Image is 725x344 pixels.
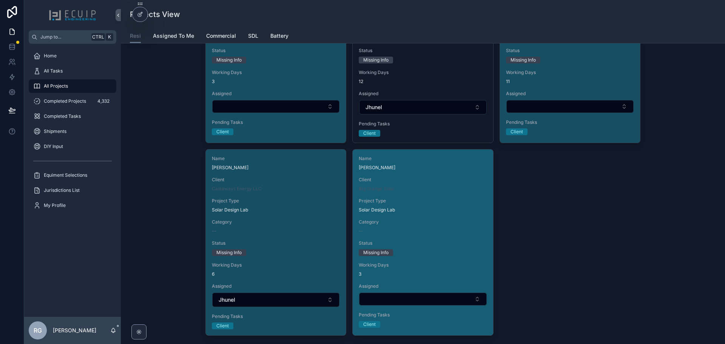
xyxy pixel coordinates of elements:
[49,9,96,21] img: App logo
[212,219,340,225] span: Category
[44,83,68,89] span: All Projects
[216,128,229,135] div: Client
[206,29,236,44] a: Commercial
[91,33,105,41] span: Ctrl
[29,140,116,153] a: DIY Input
[212,91,340,97] span: Assigned
[212,100,339,113] button: Select Button
[270,29,288,44] a: Battery
[130,9,180,20] h1: Projects View
[44,68,63,74] span: All Tasks
[359,156,487,162] span: Name
[363,321,376,328] div: Client
[511,57,536,63] div: Missing Info
[359,228,363,234] span: --
[44,128,66,134] span: Shipments
[29,94,116,108] a: Completed Projects4,332
[44,113,81,119] span: Completed Tasks
[29,199,116,212] a: My Profile
[248,32,258,40] span: SDL
[359,91,487,97] span: Assigned
[44,98,86,104] span: Completed Projects
[29,64,116,78] a: All Tasks
[359,293,486,305] button: Select Button
[212,198,340,204] span: Project Type
[130,32,141,40] span: Resi
[212,313,340,319] span: Pending Tasks
[212,283,340,289] span: Assigned
[216,249,242,256] div: Missing Info
[212,119,340,125] span: Pending Tasks
[359,219,487,225] span: Category
[44,143,63,150] span: DIY Input
[248,29,258,44] a: SDL
[44,187,80,193] span: Jurisdictions List
[212,156,340,162] span: Name
[212,177,340,183] span: Client
[212,48,340,54] span: Status
[216,57,242,63] div: Missing Info
[212,262,340,268] span: Working Days
[205,149,346,336] a: Name[PERSON_NAME]ClientCastaways Energy LLCProject TypeSolar Design LabCategory--StatusMissing In...
[359,312,487,318] span: Pending Tasks
[130,29,141,43] a: Resi
[212,79,340,85] span: 3
[359,121,487,127] span: Pending Tasks
[212,271,340,277] span: 6
[359,177,487,183] span: Client
[206,32,236,40] span: Commercial
[511,128,523,135] div: Client
[212,69,340,76] span: Working Days
[29,49,116,63] a: Home
[359,186,395,192] a: Big Orange Solar
[359,262,487,268] span: Working Days
[363,130,376,137] div: Client
[363,57,389,63] div: Missing Info
[29,184,116,197] a: Jurisdictions List
[212,240,340,246] span: Status
[506,91,634,97] span: Assigned
[359,283,487,289] span: Assigned
[212,228,216,234] span: --
[53,327,96,334] p: [PERSON_NAME]
[270,32,288,40] span: Battery
[352,149,493,336] a: Name[PERSON_NAME]ClientBig Orange SolarProject TypeSolar Design LabCategory--StatusMissing InfoWo...
[212,165,340,171] span: [PERSON_NAME]
[153,29,194,44] a: Assigned To Me
[359,48,487,54] span: Status
[359,240,487,246] span: Status
[506,79,634,85] span: 11
[359,79,487,85] span: 12
[506,69,634,76] span: Working Days
[366,103,382,111] span: Jhunel
[506,119,634,125] span: Pending Tasks
[44,172,87,178] span: Equiment Selections
[212,207,248,213] span: Solar Design Lab
[153,32,194,40] span: Assigned To Me
[40,34,88,40] span: Jump to...
[359,165,487,171] span: [PERSON_NAME]
[106,34,113,40] span: K
[359,271,487,277] span: 3
[506,100,634,113] button: Select Button
[29,110,116,123] a: Completed Tasks
[44,53,57,59] span: Home
[359,69,487,76] span: Working Days
[29,168,116,182] a: Equiment Selections
[359,100,486,114] button: Select Button
[212,293,339,307] button: Select Button
[34,326,42,335] span: RG
[29,79,116,93] a: All Projects
[363,249,389,256] div: Missing Info
[506,48,634,54] span: Status
[359,198,487,204] span: Project Type
[212,186,262,192] a: Castaways Energy LLC
[219,296,235,304] span: Jhunel
[24,44,121,222] div: scrollable content
[95,97,112,106] div: 4,332
[44,202,66,208] span: My Profile
[216,322,229,329] div: Client
[29,30,116,44] button: Jump to...CtrlK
